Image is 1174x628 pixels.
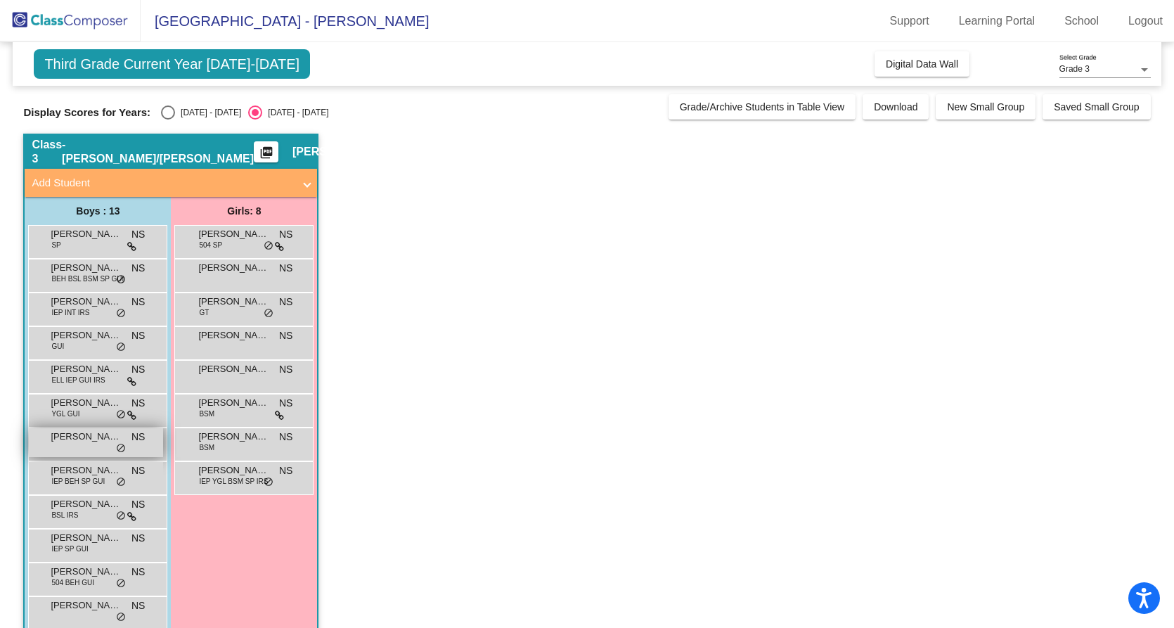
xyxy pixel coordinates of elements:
button: Digital Data Wall [875,51,969,77]
span: do_not_disturb_alt [116,477,126,488]
button: New Small Group [936,94,1036,120]
span: [PERSON_NAME] [51,261,121,275]
span: Download [874,101,917,113]
span: SP [51,240,60,250]
span: [PERSON_NAME] [51,598,121,613]
span: 504 SP [199,240,222,250]
span: Grade 3 [1059,64,1090,74]
span: NS [279,362,292,377]
span: BSM [199,442,214,453]
span: do_not_disturb_alt [116,511,126,522]
div: [DATE] - [DATE] [262,106,328,119]
span: [PERSON_NAME] [51,531,121,545]
span: NS [279,227,292,242]
button: Grade/Archive Students in Table View [669,94,856,120]
button: Saved Small Group [1043,94,1150,120]
span: BEH BSL BSM SP GUI [51,274,124,284]
span: IEP YGL BSM SP IRS [199,476,268,487]
span: do_not_disturb_alt [116,342,126,353]
span: NS [131,295,145,309]
span: [PERSON_NAME] [198,396,269,410]
span: GT [199,307,209,318]
span: YGL GUI [51,409,79,419]
span: [GEOGRAPHIC_DATA] - [PERSON_NAME] [141,10,429,32]
span: NS [131,328,145,343]
button: Print Students Details [254,141,278,162]
span: [PERSON_NAME] [198,227,269,241]
span: [PERSON_NAME] [198,328,269,342]
span: Third Grade Current Year [DATE]-[DATE] [34,49,310,79]
span: NS [131,463,145,478]
span: NS [279,463,292,478]
span: NS [131,565,145,579]
span: BSL IRS [51,510,78,520]
a: School [1053,10,1110,32]
span: [PERSON_NAME] [51,430,121,444]
span: NS [279,261,292,276]
span: do_not_disturb_alt [116,443,126,454]
span: do_not_disturb_alt [116,409,126,421]
span: [PERSON_NAME] [51,565,121,579]
span: [PERSON_NAME] [51,328,121,342]
span: IEP SP GUI [51,544,88,554]
mat-expansion-panel-header: Add Student [25,169,317,197]
span: [PERSON_NAME] [198,463,269,478]
span: BSM [199,409,214,419]
span: [PERSON_NAME] [198,295,269,309]
span: [PERSON_NAME] [292,145,387,159]
span: [PERSON_NAME] [51,295,121,309]
span: NS [131,497,145,512]
span: NS [131,430,145,444]
div: [DATE] - [DATE] [175,106,241,119]
span: ELL IEP GUI IRS [51,375,105,385]
span: Class 3 [32,138,62,166]
span: Saved Small Group [1054,101,1139,113]
span: [PERSON_NAME] [51,497,121,511]
span: GUI [51,341,64,352]
span: 504 BEH GUI [51,577,94,588]
span: do_not_disturb_alt [264,477,273,488]
span: [PERSON_NAME] [198,362,269,376]
span: do_not_disturb_alt [116,612,126,623]
a: Learning Portal [948,10,1047,32]
a: Support [879,10,941,32]
span: do_not_disturb_alt [116,308,126,319]
span: [PERSON_NAME] [51,227,121,241]
span: do_not_disturb_alt [116,274,126,286]
span: NS [279,430,292,444]
span: NS [131,362,145,377]
span: Display Scores for Years: [23,106,150,119]
mat-icon: picture_as_pdf [258,146,275,165]
span: [PERSON_NAME] [51,463,121,478]
span: NS [131,227,145,242]
span: Grade/Archive Students in Table View [680,101,845,113]
span: NS [131,598,145,613]
a: Logout [1117,10,1174,32]
span: NS [131,531,145,546]
span: IEP BEH SP GUI [51,476,105,487]
div: Boys : 13 [25,197,171,225]
span: [PERSON_NAME] [51,362,121,376]
mat-radio-group: Select an option [161,105,328,120]
span: do_not_disturb_alt [264,241,273,252]
span: [PERSON_NAME] [198,430,269,444]
span: New Small Group [947,101,1024,113]
span: NS [279,328,292,343]
span: NS [131,261,145,276]
span: NS [131,396,145,411]
span: Digital Data Wall [886,58,958,70]
span: - [PERSON_NAME]/[PERSON_NAME] [62,138,254,166]
span: [PERSON_NAME] [198,261,269,275]
span: NS [279,295,292,309]
span: do_not_disturb_alt [116,578,126,589]
button: Download [863,94,929,120]
div: Girls: 8 [171,197,317,225]
span: NS [279,396,292,411]
mat-panel-title: Add Student [32,175,293,191]
span: [PERSON_NAME] [51,396,121,410]
span: do_not_disturb_alt [264,308,273,319]
span: IEP INT IRS [51,307,89,318]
